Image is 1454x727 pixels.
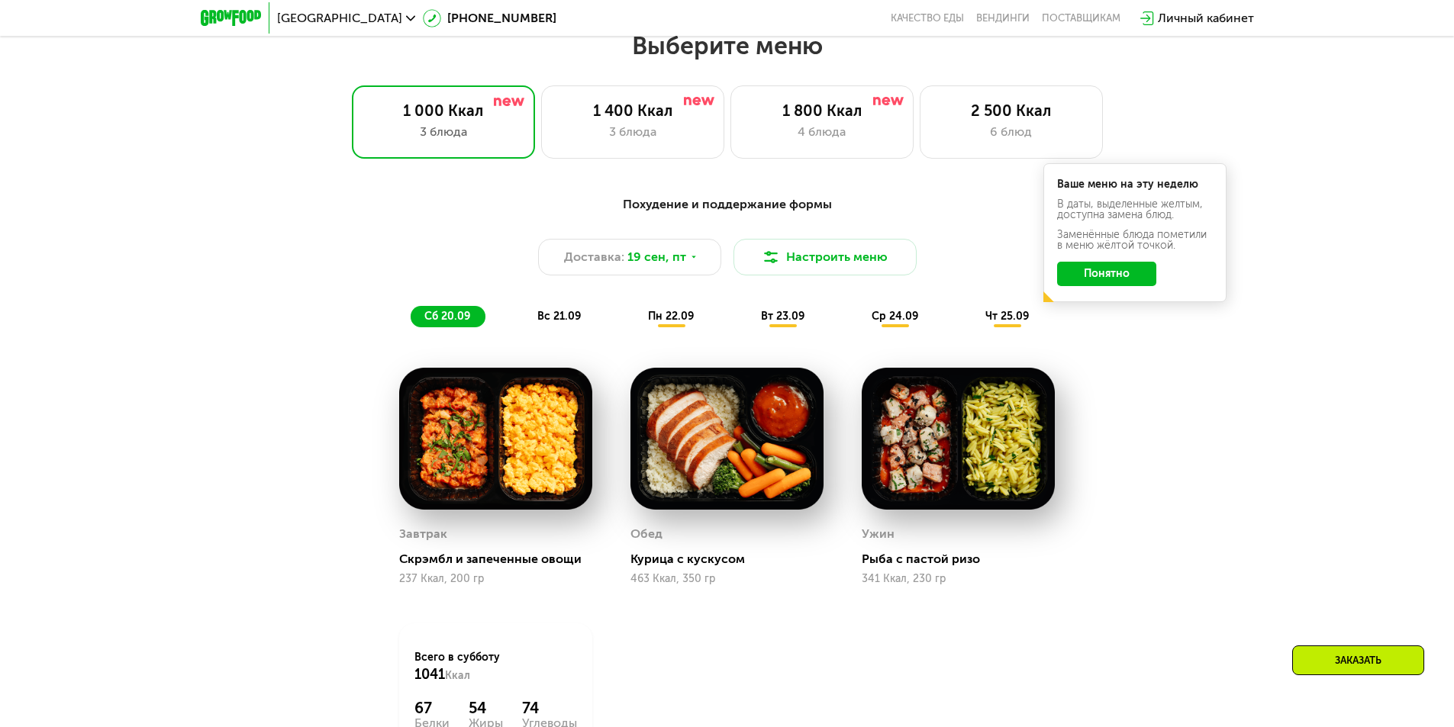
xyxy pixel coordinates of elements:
div: 54 [469,699,503,717]
span: [GEOGRAPHIC_DATA] [277,12,402,24]
span: Ккал [445,669,470,682]
div: 6 блюд [936,123,1087,141]
button: Настроить меню [733,239,917,275]
div: Всего в субботу [414,650,577,684]
a: Качество еды [891,12,964,24]
div: 1 800 Ккал [746,101,898,120]
div: Ваше меню на эту неделю [1057,179,1213,190]
div: В даты, выделенные желтым, доступна замена блюд. [1057,199,1213,220]
div: Заменённые блюда пометили в меню жёлтой точкой. [1057,230,1213,251]
div: 4 блюда [746,123,898,141]
span: 1041 [414,666,445,683]
span: пн 22.09 [648,310,694,323]
div: поставщикам [1042,12,1120,24]
div: Рыба с пастой ризо [862,552,1067,567]
div: Курица с кускусом [630,552,836,567]
a: Вендинги [976,12,1030,24]
div: Завтрак [399,523,447,545]
a: [PHONE_NUMBER] [423,9,556,27]
div: 74 [522,699,577,717]
div: 2 500 Ккал [936,101,1087,120]
span: 19 сен, пт [627,248,686,266]
div: 3 блюда [557,123,708,141]
div: 1 000 Ккал [368,101,519,120]
span: сб 20.09 [424,310,470,323]
span: Доставка: [564,248,624,266]
div: 3 блюда [368,123,519,141]
div: 463 Ккал, 350 гр [630,573,824,585]
div: 237 Ккал, 200 гр [399,573,592,585]
div: 341 Ккал, 230 гр [862,573,1055,585]
div: Заказать [1292,645,1424,675]
span: чт 25.09 [985,310,1029,323]
div: 1 400 Ккал [557,101,708,120]
div: Ужин [862,523,895,545]
div: Личный кабинет [1158,9,1254,27]
span: вт 23.09 [761,310,804,323]
div: 67 [414,699,450,717]
h2: Выберите меню [49,31,1405,61]
span: вс 21.09 [537,310,581,323]
button: Понятно [1057,262,1156,286]
div: Похудение и поддержание формы [276,195,1179,214]
div: Обед [630,523,663,545]
div: Скрэмбл и запеченные овощи [399,552,604,567]
span: ср 24.09 [872,310,918,323]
